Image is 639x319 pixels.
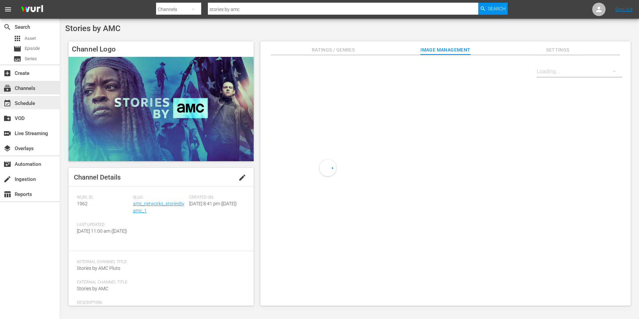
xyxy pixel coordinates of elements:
[4,5,12,13] span: menu
[69,41,254,57] h4: Channel Logo
[133,195,186,200] span: Slug:
[77,265,120,271] span: Stories by AMC Pluto
[25,35,36,42] span: Asset
[77,228,127,234] span: [DATE] 11:00 am ([DATE])
[533,46,583,54] span: Settings
[3,99,11,107] span: Schedule
[77,259,242,265] span: Internal Channel Title:
[189,201,237,206] span: [DATE] 8:41 pm ([DATE])
[3,23,11,31] span: Search
[189,195,242,200] span: Created On:
[77,300,242,306] span: Description:
[3,175,11,183] span: Ingestion
[25,45,40,52] span: Episode
[3,69,11,77] span: Create
[77,286,108,291] span: Stories by AMC
[3,144,11,152] span: Overlays
[13,55,21,63] span: Series
[25,56,37,62] span: Series
[488,3,506,15] span: Search
[615,7,633,12] a: Sign Out
[3,129,11,137] span: Live Streaming
[69,57,254,161] img: Stories by AMC
[74,173,121,181] span: Channel Details
[77,280,242,285] span: External Channel Title:
[77,222,130,228] span: Last Updated:
[3,114,11,122] span: VOD
[133,201,184,213] a: amc_networks_storiesbyamc_1
[3,190,11,198] span: Reports
[238,174,246,182] span: edit
[3,160,11,168] span: Automation
[478,3,508,15] button: Search
[16,2,48,17] img: ans4CAIJ8jUAAAAAAAAAAAAAAAAAAAAAAAAgQb4GAAAAAAAAAAAAAAAAAAAAAAAAJMjXAAAAAAAAAAAAAAAAAAAAAAAAgAT5G...
[234,170,250,186] button: edit
[77,195,130,200] span: Wurl ID:
[13,45,21,53] span: Episode
[77,201,88,206] span: 1962
[65,24,121,33] span: Stories by AMC
[3,84,11,92] span: Channels
[308,46,358,54] span: Ratings / Genres
[420,46,471,54] span: Image Management
[13,34,21,42] span: Asset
